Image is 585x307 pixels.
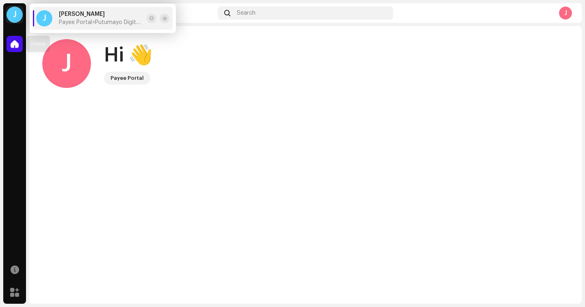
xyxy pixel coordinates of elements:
[59,11,105,18] span: Joel Loopez
[104,42,153,68] div: Hi 👋
[92,20,172,25] span: <Putumayo Digital Media LLC>
[36,10,52,26] div: J
[59,19,143,26] span: Payee Portal <Putumayo Digital Media LLC>
[42,39,91,88] div: J
[110,73,144,83] div: Payee Portal
[6,7,23,23] div: J
[237,10,256,16] span: Search
[559,7,572,20] div: J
